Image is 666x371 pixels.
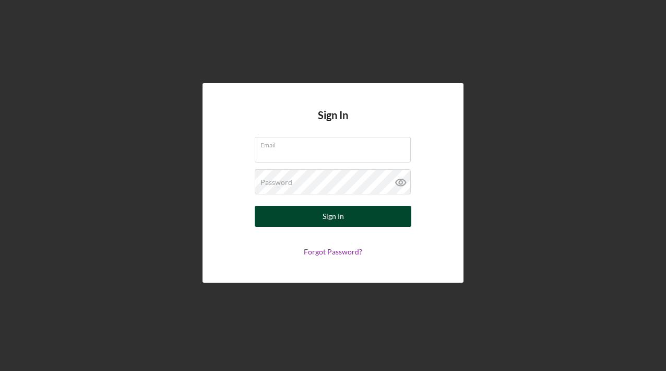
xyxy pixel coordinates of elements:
[318,109,348,137] h4: Sign In
[304,247,362,256] a: Forgot Password?
[260,137,411,149] label: Email
[323,206,344,227] div: Sign In
[255,206,411,227] button: Sign In
[260,178,292,187] label: Password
